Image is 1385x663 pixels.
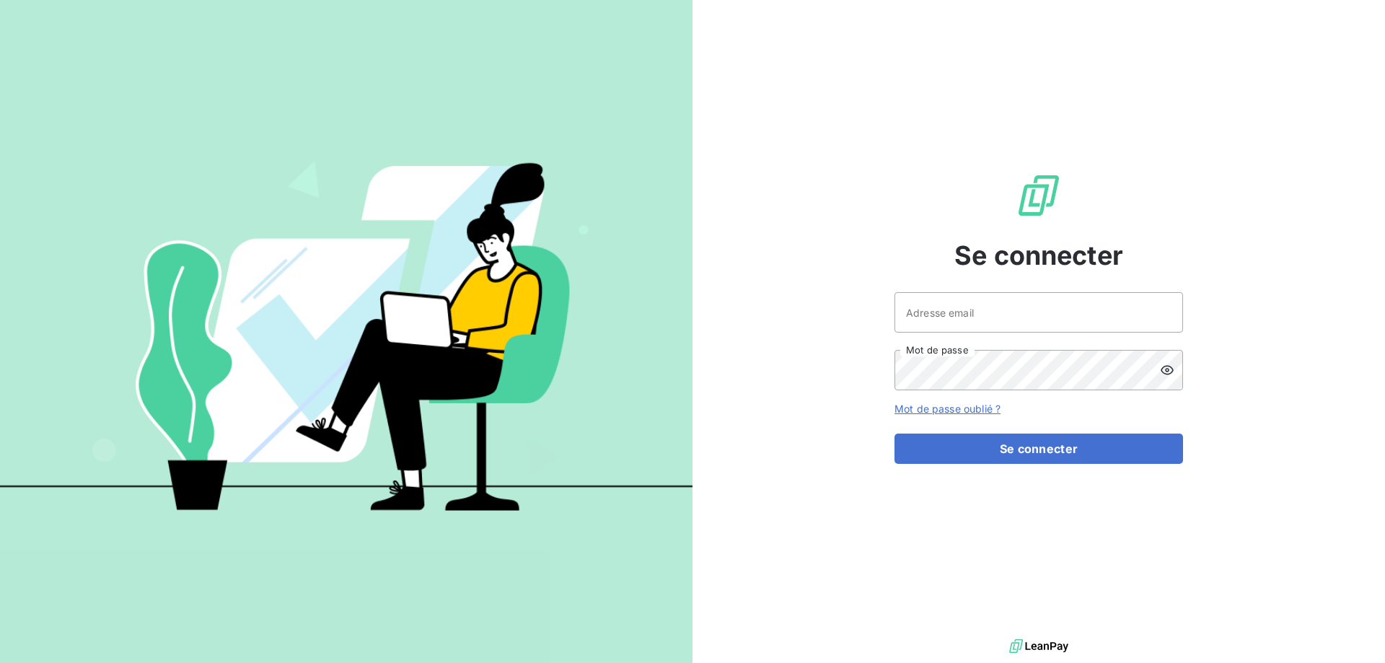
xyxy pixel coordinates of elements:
[894,292,1183,333] input: placeholder
[894,403,1001,415] a: Mot de passe oublié ?
[1016,172,1062,219] img: Logo LeanPay
[1009,636,1068,657] img: logo
[894,434,1183,464] button: Se connecter
[954,236,1123,275] span: Se connecter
